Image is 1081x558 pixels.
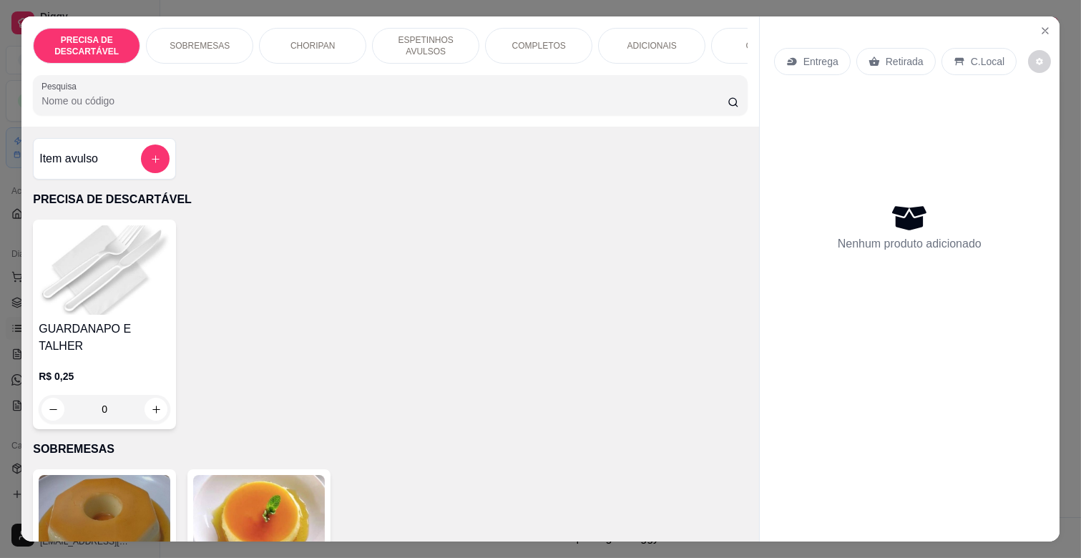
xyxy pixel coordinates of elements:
[803,54,838,69] p: Entrega
[39,320,170,355] h4: GUARDANAPO E TALHER
[886,54,924,69] p: Retirada
[33,191,748,208] p: PRECISA DE DESCARTÁVEL
[290,40,335,52] p: CHORIPAN
[627,40,677,52] p: ADICIONAIS
[746,40,784,52] p: COMBOS
[838,235,982,253] p: Nenhum produto adicionado
[141,145,170,173] button: add-separate-item
[384,34,467,57] p: ESPETINHOS AVULSOS
[1034,19,1057,42] button: Close
[45,34,128,57] p: PRECISA DE DESCARTÁVEL
[39,369,170,383] p: R$ 0,25
[512,40,566,52] p: COMPLETOS
[41,94,728,108] input: Pesquisa
[33,441,748,458] p: SOBREMESAS
[1028,50,1051,73] button: decrease-product-quantity
[170,40,230,52] p: SOBREMESAS
[39,150,98,167] h4: Item avulso
[971,54,1004,69] p: C.Local
[39,225,170,315] img: product-image
[41,80,82,92] label: Pesquisa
